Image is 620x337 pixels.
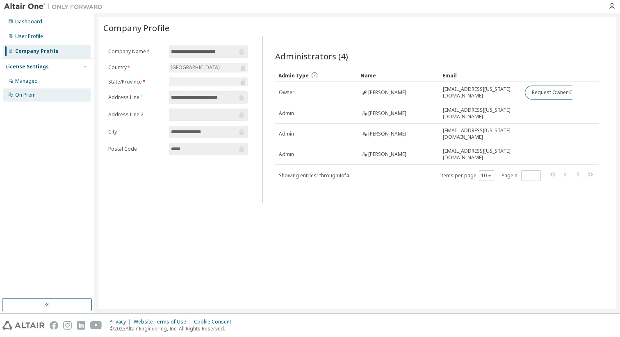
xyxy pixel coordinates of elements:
[108,146,164,152] label: Postal Code
[279,89,294,96] span: Owner
[368,89,406,96] span: [PERSON_NAME]
[360,69,436,82] div: Name
[278,72,309,79] span: Admin Type
[443,107,517,120] span: [EMAIL_ADDRESS][US_STATE][DOMAIN_NAME]
[109,325,236,332] p: © 2025 Altair Engineering, Inc. All Rights Reserved.
[2,321,45,330] img: altair_logo.svg
[440,170,494,181] span: Items per page
[169,63,248,72] div: [GEOGRAPHIC_DATA]
[134,319,194,325] div: Website Terms of Use
[443,127,517,140] span: [EMAIL_ADDRESS][US_STATE][DOMAIN_NAME]
[501,170,541,181] span: Page n.
[443,86,517,99] span: [EMAIL_ADDRESS][US_STATE][DOMAIN_NAME]
[109,319,134,325] div: Privacy
[15,78,38,84] div: Managed
[194,319,236,325] div: Cookie Consent
[15,92,36,98] div: On Prem
[77,321,85,330] img: linkedin.svg
[279,151,294,158] span: Admin
[442,69,518,82] div: Email
[15,18,42,25] div: Dashboard
[4,2,107,11] img: Altair One
[108,79,164,85] label: State/Province
[279,172,349,179] span: Showing entries 1 through 4 of 4
[368,131,406,137] span: [PERSON_NAME]
[108,94,164,101] label: Address Line 1
[5,63,49,70] div: License Settings
[275,50,348,62] span: Administrators (4)
[63,321,72,330] img: instagram.svg
[169,63,221,72] div: [GEOGRAPHIC_DATA]
[103,22,169,34] span: Company Profile
[279,110,294,117] span: Admin
[90,321,102,330] img: youtube.svg
[108,111,164,118] label: Address Line 2
[15,33,43,40] div: User Profile
[481,172,492,179] button: 10
[108,129,164,135] label: City
[525,86,594,100] button: Request Owner Change
[368,151,406,158] span: [PERSON_NAME]
[443,148,517,161] span: [EMAIL_ADDRESS][US_STATE][DOMAIN_NAME]
[279,131,294,137] span: Admin
[368,110,406,117] span: [PERSON_NAME]
[15,48,59,54] div: Company Profile
[108,64,164,71] label: Country
[108,48,164,55] label: Company Name
[50,321,58,330] img: facebook.svg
